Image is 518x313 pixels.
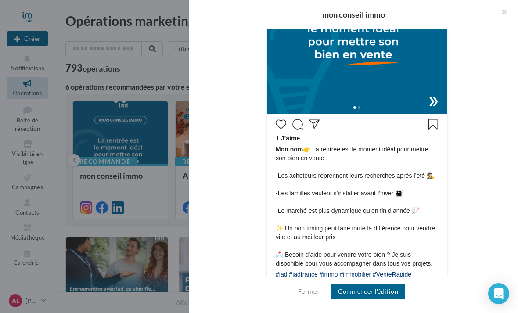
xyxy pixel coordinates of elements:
[488,283,509,304] div: Open Intercom Messenger
[276,119,286,130] svg: J’aime
[292,119,303,130] svg: Commenter
[428,119,438,130] svg: Enregistrer
[276,134,438,145] div: 1 J’aime
[295,286,323,297] button: Fermer
[203,11,504,18] div: mon conseil immo
[276,145,438,268] span: 👉 La rentrée est le moment idéal pour mettre son bien en vente : -Les acheteurs reprennent leurs ...
[331,284,405,299] button: Commencer l'édition
[276,270,438,290] div: #iad #iadfrance #immo #immobilier #VenteRapide #MarchéDynamique #Investissement
[276,146,303,153] span: Mon nom
[309,119,320,130] svg: Partager la publication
